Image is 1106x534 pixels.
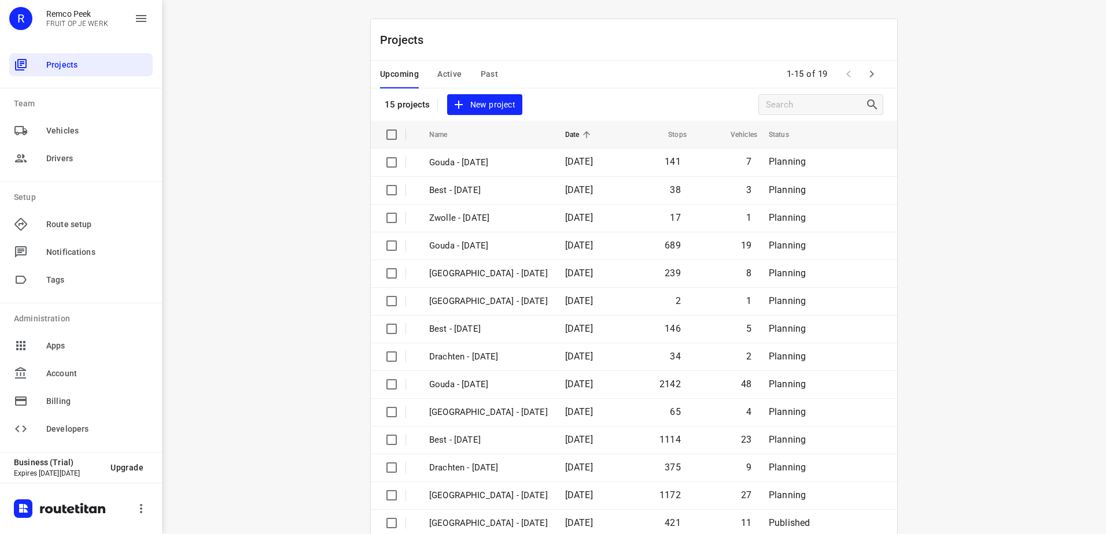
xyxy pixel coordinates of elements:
[746,323,751,334] span: 5
[769,295,806,306] span: Planning
[46,59,148,71] span: Projects
[665,156,681,167] span: 141
[746,184,751,195] span: 3
[769,268,806,279] span: Planning
[14,98,153,110] p: Team
[9,7,32,30] div: R
[769,212,806,223] span: Planning
[670,351,680,362] span: 34
[746,406,751,417] span: 4
[670,212,680,223] span: 17
[659,379,681,390] span: 2142
[14,469,101,477] p: Expires [DATE][DATE]
[782,62,832,87] span: 1-15 of 19
[665,517,681,528] span: 421
[9,334,153,357] div: Apps
[9,240,153,264] div: Notifications
[380,31,433,49] p: Projects
[46,153,148,165] span: Drivers
[565,351,593,362] span: [DATE]
[769,184,806,195] span: Planning
[46,218,148,231] span: Route setup
[769,489,806,500] span: Planning
[670,184,680,195] span: 38
[46,340,148,352] span: Apps
[746,462,751,473] span: 9
[565,128,595,142] span: Date
[565,489,593,500] span: [DATE]
[429,489,548,502] p: Zwolle - Wednesday
[565,517,593,528] span: [DATE]
[741,379,751,390] span: 48
[429,212,548,225] p: Zwolle - Friday
[46,20,108,28] p: FRUIT OP JE WERK
[741,434,751,445] span: 23
[565,212,593,223] span: [DATE]
[565,462,593,473] span: [DATE]
[716,128,757,142] span: Vehicles
[14,313,153,325] p: Administration
[746,268,751,279] span: 8
[429,350,548,364] p: Drachten - Thursday
[46,125,148,137] span: Vehicles
[837,62,860,86] span: Previous Page
[429,406,548,419] p: Antwerpen - Wednesday
[676,295,681,306] span: 2
[46,246,148,258] span: Notifications
[670,406,680,417] span: 65
[665,462,681,473] span: 375
[454,98,515,112] span: New project
[429,184,548,197] p: Best - Friday
[46,9,108,18] p: Remco Peek
[766,96,865,114] input: Search projects
[665,323,681,334] span: 146
[565,240,593,251] span: [DATE]
[565,323,593,334] span: [DATE]
[746,212,751,223] span: 1
[565,295,593,306] span: [DATE]
[769,406,806,417] span: Planning
[101,457,153,478] button: Upgrade
[565,184,593,195] span: [DATE]
[741,240,751,251] span: 19
[9,119,153,142] div: Vehicles
[769,462,806,473] span: Planning
[769,379,806,390] span: Planning
[429,322,548,336] p: Best - Thursday
[46,423,148,435] span: Developers
[769,434,806,445] span: Planning
[565,268,593,279] span: [DATE]
[14,191,153,203] p: Setup
[429,461,548,474] p: Drachten - Wednesday
[860,62,883,86] span: Next Page
[741,517,751,528] span: 11
[46,274,148,286] span: Tags
[665,268,681,279] span: 239
[46,368,148,380] span: Account
[429,433,548,447] p: Best - Wednesday
[385,99,430,110] p: 15 projects
[429,128,463,142] span: Name
[9,417,153,440] div: Developers
[437,67,462,81] span: Active
[9,213,153,236] div: Route setup
[429,295,548,308] p: Antwerpen - Thursday
[110,463,143,472] span: Upgrade
[769,351,806,362] span: Planning
[9,362,153,385] div: Account
[565,156,593,167] span: [DATE]
[865,98,883,112] div: Search
[769,517,810,528] span: Published
[565,434,593,445] span: [DATE]
[659,434,681,445] span: 1114
[746,351,751,362] span: 2
[746,156,751,167] span: 7
[665,240,681,251] span: 689
[9,147,153,170] div: Drivers
[429,239,548,253] p: Gouda - Thursday
[46,395,148,407] span: Billing
[769,240,806,251] span: Planning
[9,53,153,76] div: Projects
[380,67,419,81] span: Upcoming
[429,378,548,391] p: Gouda - Wednesday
